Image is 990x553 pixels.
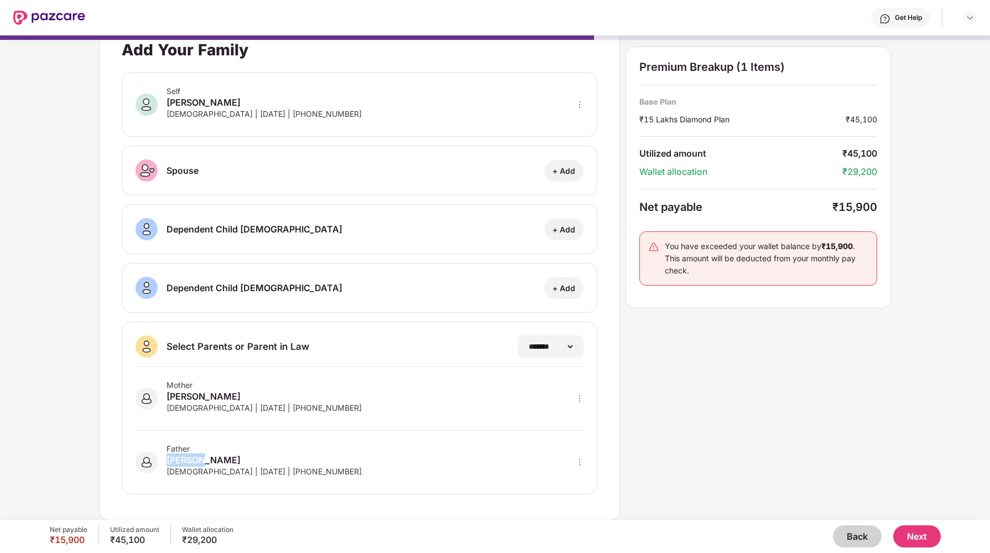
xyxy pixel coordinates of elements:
[13,11,85,25] img: New Pazcare Logo
[665,240,868,277] div: You have exceeded your wallet balance by . This amount will be deducted from your monthly pay check.
[833,525,882,547] button: Back
[842,148,877,159] div: ₹45,100
[136,218,158,240] img: svg+xml;base64,PHN2ZyB3aWR0aD0iNDAiIGhlaWdodD0iNDAiIHZpZXdCb3g9IjAgMCA0MCA0MCIgZmlsbD0ibm9uZSIgeG...
[136,387,158,410] img: svg+xml;base64,PHN2ZyB3aWR0aD0iNDAiIGhlaWdodD0iNDAiIHZpZXdCb3g9IjAgMCA0MCA0MCIgZmlsbD0ibm9uZSIgeG...
[166,390,362,403] div: [PERSON_NAME]
[166,223,342,236] div: Dependent Child [DEMOGRAPHIC_DATA]
[166,86,362,96] div: Self
[166,453,362,467] div: [PERSON_NAME]
[122,40,248,59] div: Add Your Family
[832,200,877,214] div: ₹15,900
[166,96,362,109] div: [PERSON_NAME]
[879,13,890,24] img: svg+xml;base64,PHN2ZyBpZD0iSGVscC0zMngzMiIgeG1sbnM9Imh0dHA6Ly93d3cudzMub3JnLzIwMDAvc3ZnIiB3aWR0aD...
[966,13,975,22] img: svg+xml;base64,PHN2ZyBpZD0iRHJvcGRvd24tMzJ4MzIiIHhtbG5zPSJodHRwOi8vd3d3LnczLm9yZy8yMDAwL3N2ZyIgd2...
[166,467,362,476] div: [DEMOGRAPHIC_DATA] | [DATE] | [PHONE_NUMBER]
[576,395,583,402] span: more
[576,101,583,108] span: more
[182,534,233,545] div: ₹29,200
[136,159,158,182] img: svg+xml;base64,PHN2ZyB3aWR0aD0iNDAiIGhlaWdodD0iNDAiIHZpZXdCb3g9IjAgMCA0MCA0MCIgZmlsbD0ibm9uZSIgeG...
[110,534,159,545] div: ₹45,100
[166,164,199,177] div: Spouse
[893,525,941,547] button: Next
[553,283,575,293] div: + Add
[842,166,877,178] div: ₹29,200
[166,380,362,390] div: Mother
[166,444,362,453] div: Father
[166,281,342,294] div: Dependent Child [DEMOGRAPHIC_DATA]
[821,241,853,251] b: ₹15,900
[576,458,583,466] span: more
[136,277,158,299] img: svg+xml;base64,PHN2ZyB3aWR0aD0iNDAiIGhlaWdodD0iNDAiIHZpZXdCb3g9IjAgMCA0MCA0MCIgZmlsbD0ibm9uZSIgeG...
[166,403,362,412] div: [DEMOGRAPHIC_DATA] | [DATE] | [PHONE_NUMBER]
[639,60,877,74] div: Premium Breakup (1 Items)
[846,113,877,125] div: ₹45,100
[50,534,87,545] div: ₹15,900
[50,525,87,534] div: Net payable
[639,148,842,159] div: Utilized amount
[182,525,233,534] div: Wallet allocation
[166,340,309,353] div: Select Parents or Parent in Law
[639,166,842,178] div: Wallet allocation
[639,113,846,125] div: ₹15 Lakhs Diamond Plan
[136,94,158,116] img: svg+xml;base64,PHN2ZyB3aWR0aD0iNDAiIGhlaWdodD0iNDAiIHZpZXdCb3g9IjAgMCA0MCA0MCIgZmlsbD0ibm9uZSIgeG...
[553,224,575,235] div: + Add
[136,451,158,473] img: svg+xml;base64,PHN2ZyB3aWR0aD0iNDAiIGhlaWdodD0iNDAiIHZpZXdCb3g9IjAgMCA0MCA0MCIgZmlsbD0ibm9uZSIgeG...
[110,525,159,534] div: Utilized amount
[895,13,922,22] div: Get Help
[136,335,158,358] img: svg+xml;base64,PHN2ZyB3aWR0aD0iNDAiIGhlaWdodD0iNDAiIHZpZXdCb3g9IjAgMCA0MCA0MCIgZmlsbD0ibm9uZSIgeG...
[166,109,362,118] div: [DEMOGRAPHIC_DATA] | [DATE] | [PHONE_NUMBER]
[639,200,832,214] div: Net payable
[553,166,575,176] div: + Add
[639,96,877,107] div: Base Plan
[648,241,659,252] img: svg+xml;base64,PHN2ZyB4bWxucz0iaHR0cDovL3d3dy53My5vcmcvMjAwMC9zdmciIHdpZHRoPSIyNCIgaGVpZ2h0PSIyNC...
